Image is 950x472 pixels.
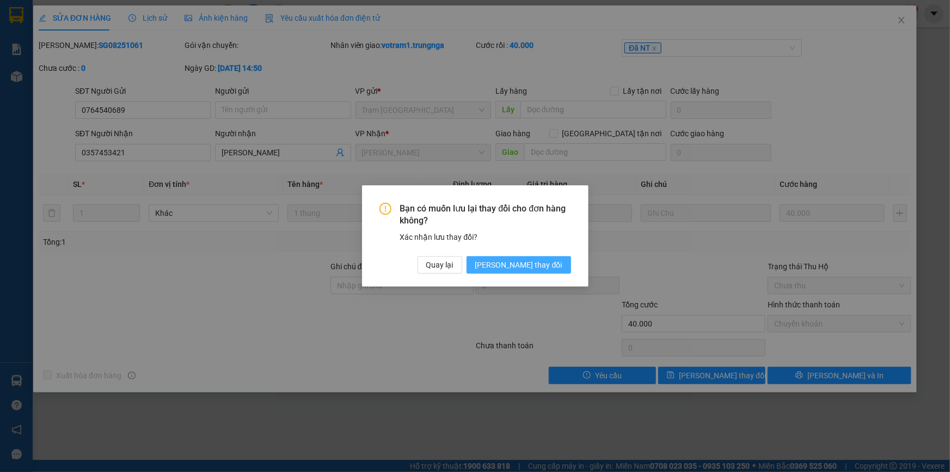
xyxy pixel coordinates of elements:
span: exclamation-circle [379,203,391,215]
span: [PERSON_NAME] thay đổi [475,259,562,271]
div: Xác nhận lưu thay đổi? [400,231,571,243]
button: Quay lại [418,256,462,274]
span: Bạn có muốn lưu lại thay đổi cho đơn hàng không? [400,203,571,227]
button: [PERSON_NAME] thay đổi [467,256,571,274]
span: Quay lại [426,259,453,271]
